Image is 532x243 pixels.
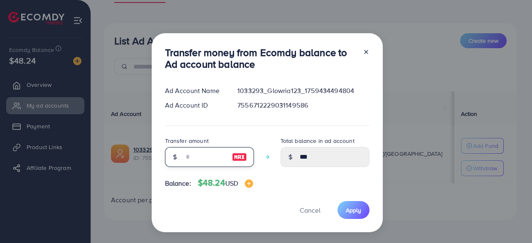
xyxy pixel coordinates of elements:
[281,137,355,145] label: Total balance in ad account
[165,47,356,71] h3: Transfer money from Ecomdy balance to Ad account balance
[165,179,191,188] span: Balance:
[300,206,320,215] span: Cancel
[245,179,253,188] img: image
[158,86,231,96] div: Ad Account Name
[225,179,238,188] span: USD
[232,152,247,162] img: image
[198,178,253,188] h4: $48.24
[158,101,231,110] div: Ad Account ID
[346,206,361,214] span: Apply
[231,86,376,96] div: 1033293_Glowria123_1759434494804
[337,201,369,219] button: Apply
[289,201,331,219] button: Cancel
[231,101,376,110] div: 7556712229031149586
[165,137,209,145] label: Transfer amount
